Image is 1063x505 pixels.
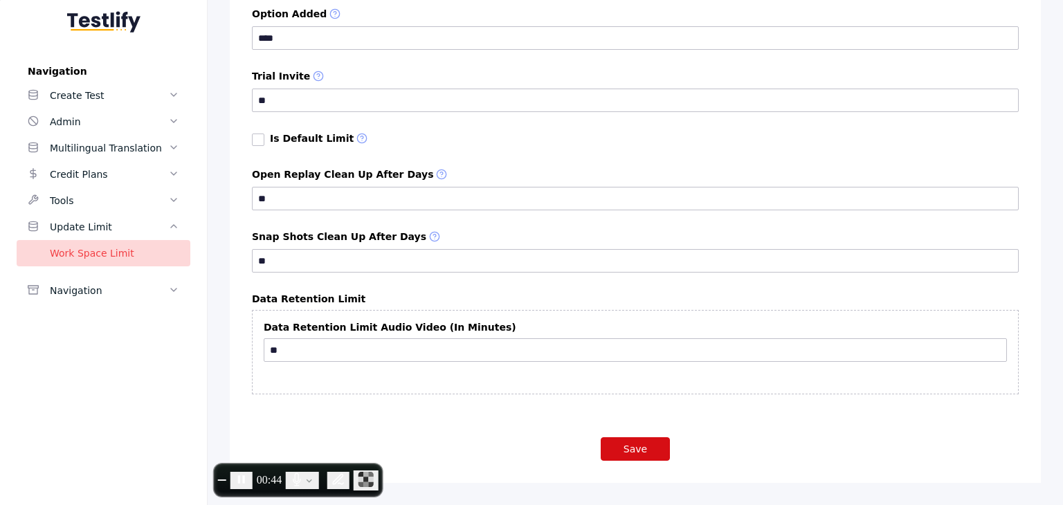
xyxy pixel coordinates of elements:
label: Navigation [17,66,190,77]
button: Save [601,437,670,461]
div: Credit Plans [50,166,168,183]
label: Trial Invite [252,71,1019,83]
label: Snap Shots Clean Up After Days [252,231,1019,244]
label: Data Retention Limit Audio Video (In Minutes) [264,322,1007,333]
div: Tools [50,192,168,209]
label: Open Replay Clean Up After Days [252,169,1019,181]
div: Create Test [50,87,168,104]
div: Update Limit [50,219,168,235]
div: Navigation [50,282,168,299]
img: Testlify - Backoffice [67,11,140,33]
label: Option Added [252,8,1019,21]
div: Work Space Limit [50,245,179,261]
label: Data Retention Limit [252,293,1019,304]
div: Admin [50,113,168,130]
div: Multilingual Translation [50,140,168,156]
a: Work Space Limit [17,240,190,266]
label: Is Default Limit [270,133,370,145]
